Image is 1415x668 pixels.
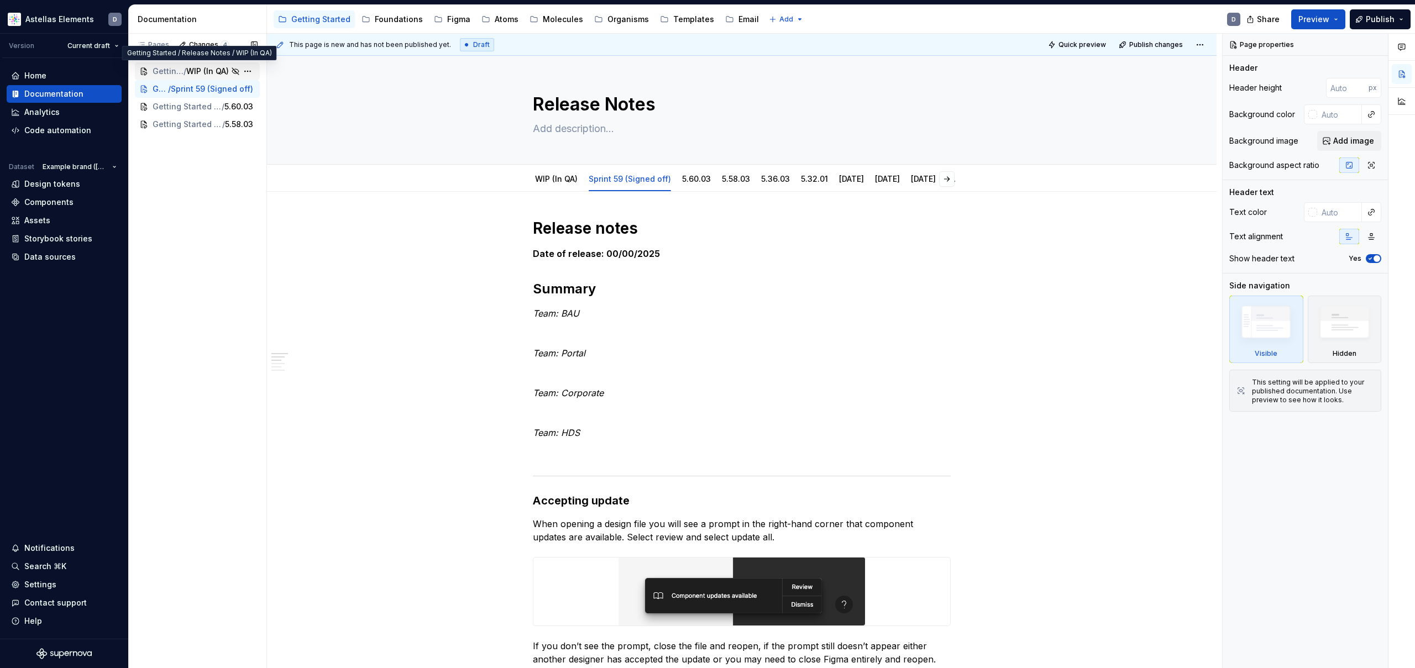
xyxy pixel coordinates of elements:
[135,115,260,133] a: Getting Started / Release Notes/5.58.03
[1298,14,1329,25] span: Preview
[839,174,864,183] a: [DATE]
[153,101,222,112] span: Getting Started / Release Notes
[7,175,122,193] a: Design tokens
[274,10,355,28] a: Getting Started
[607,14,649,25] div: Organisms
[1229,160,1319,171] div: Background aspect ratio
[1045,37,1111,52] button: Quick preview
[137,40,169,49] div: Pages
[533,493,951,508] h3: Accepting update
[1229,187,1274,198] div: Header text
[62,38,124,54] button: Current draft
[875,174,900,183] a: [DATE]
[942,167,976,190] div: [DATE]
[135,80,260,98] a: Getting Started / Release Notes/Sprint 59 (Signed off)
[1291,9,1345,29] button: Preview
[24,597,87,608] div: Contact support
[429,10,475,28] a: Figma
[1349,254,1361,263] label: Yes
[24,579,56,590] div: Settings
[531,167,582,190] div: WIP (In QA)
[9,41,34,50] div: Version
[189,40,229,49] div: Changes
[533,219,638,238] strong: Release notes
[533,248,660,259] strong: Date of release: 00/00/2025
[24,125,91,136] div: Code automation
[738,14,759,25] div: Email
[1317,131,1381,151] button: Add image
[525,10,588,28] a: Molecules
[36,648,92,659] svg: Supernova Logo
[24,70,46,81] div: Home
[1252,378,1374,404] div: This setting will be applied to your published documentation. Use preview to see how it looks.
[796,167,832,190] div: 5.32.01
[1231,15,1236,24] div: D
[911,174,936,183] a: [DATE]
[682,174,711,183] a: 5.60.03
[533,427,580,438] em: Team: HDS
[38,159,122,175] button: Example brand ([GEOGRAPHIC_DATA])
[7,612,122,630] button: Help
[7,248,122,266] a: Data sources
[779,15,793,24] span: Add
[7,557,122,575] button: Search ⌘K
[291,14,350,25] div: Getting Started
[766,12,807,27] button: Add
[678,167,715,190] div: 5.60.03
[1366,14,1395,25] span: Publish
[535,174,578,183] a: WIP (In QA)
[1369,83,1377,92] p: px
[531,91,948,118] textarea: Release Notes
[717,167,754,190] div: 5.58.03
[761,174,790,183] a: 5.36.03
[135,98,260,115] a: Getting Started / Release Notes/5.60.03
[184,66,186,77] span: /
[357,10,427,28] a: Foundations
[7,67,122,85] a: Home
[274,8,763,30] div: Page tree
[1255,349,1277,358] div: Visible
[473,40,490,49] span: Draft
[1333,349,1356,358] div: Hidden
[1317,202,1362,222] input: Auto
[225,119,253,130] span: 5.58.03
[153,83,168,94] span: Getting Started / Release Notes
[24,616,42,627] div: Help
[186,66,229,77] span: WIP (In QA)
[619,557,865,625] img: cd98702f-ec07-456c-8312-171ad8b7c735.png
[24,233,92,244] div: Storybook stories
[589,174,671,183] a: Sprint 59 (Signed off)
[1115,37,1188,52] button: Publish changes
[495,14,518,25] div: Atoms
[533,348,585,359] em: Team: Portal
[1229,231,1283,242] div: Text alignment
[477,10,523,28] a: Atoms
[67,41,110,50] span: Current draft
[1308,296,1382,363] div: Hidden
[375,14,423,25] div: Foundations
[721,10,763,28] a: Email
[222,119,225,130] span: /
[24,107,60,118] div: Analytics
[1257,14,1280,25] span: Share
[533,387,604,398] em: Team: Corporate
[8,13,21,26] img: b2369ad3-f38c-46c1-b2a2-f2452fdbdcd2.png
[7,212,122,229] a: Assets
[24,215,50,226] div: Assets
[7,85,122,103] a: Documentation
[7,539,122,557] button: Notifications
[1229,296,1303,363] div: Visible
[533,517,951,544] p: When opening a design file you will see a prompt in the right-hand corner that component updates ...
[1229,109,1295,120] div: Background color
[757,167,794,190] div: 5.36.03
[138,14,262,25] div: Documentation
[24,251,76,262] div: Data sources
[7,230,122,248] a: Storybook stories
[1326,78,1369,98] input: Auto
[122,46,277,60] div: Getting Started / Release Notes / WIP (In QA)
[533,308,579,319] em: Team: BAU
[543,14,583,25] div: Molecules
[906,167,940,190] div: [DATE]
[289,40,451,49] span: This page is new and has not been published yet.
